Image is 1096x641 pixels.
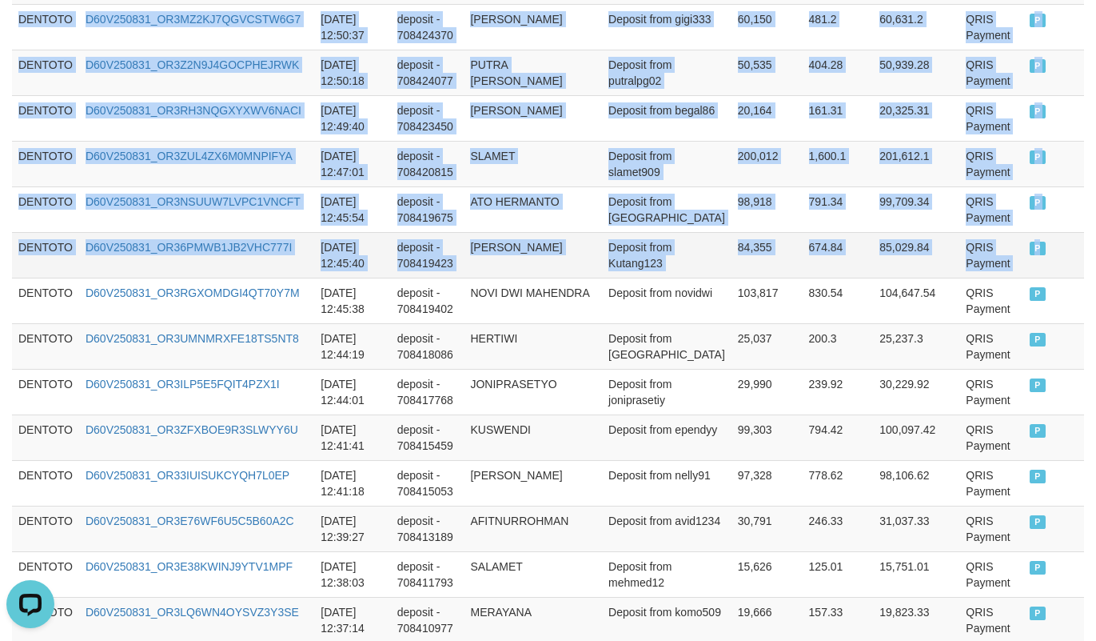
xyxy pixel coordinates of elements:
[731,323,803,369] td: 25,037
[391,186,464,232] td: deposit - 708419675
[731,141,803,186] td: 200,012
[873,278,959,323] td: 104,647.54
[464,551,602,597] td: SALAMET
[314,95,390,141] td: [DATE] 12:49:40
[731,415,803,460] td: 99,303
[873,323,959,369] td: 25,237.3
[959,141,1023,186] td: QRIS Payment
[464,50,602,95] td: PUTRA [PERSON_NAME]
[1030,105,1046,118] span: PAID
[391,141,464,186] td: deposit - 708420815
[464,232,602,278] td: [PERSON_NAME]
[959,50,1023,95] td: QRIS Payment
[873,186,959,232] td: 99,709.34
[602,95,731,141] td: Deposit from begal86
[873,460,959,506] td: 98,106.62
[873,551,959,597] td: 15,751.01
[803,323,874,369] td: 200.3
[12,460,79,506] td: DENTOTO
[1030,515,1046,529] span: PAID
[959,278,1023,323] td: QRIS Payment
[873,415,959,460] td: 100,097.42
[959,186,1023,232] td: QRIS Payment
[803,4,874,50] td: 481.2
[86,150,293,162] a: D60V250831_OR3ZUL4ZX6M0MNPIFYA
[731,50,803,95] td: 50,535
[391,415,464,460] td: deposit - 708415459
[86,286,300,299] a: D60V250831_OR3RGXOMDGI4QT70Y7M
[86,195,301,208] a: D60V250831_OR3NSUUW7LVPC1VNCFT
[464,369,602,415] td: JONIPRASETYO
[6,6,54,54] button: Open LiveChat chat widget
[314,323,390,369] td: [DATE] 12:44:19
[86,606,299,619] a: D60V250831_OR3LQ6WN4OYSVZ3Y3SE
[86,332,299,345] a: D60V250831_OR3UMNMRXFE18TS5NT8
[602,415,731,460] td: Deposit from ependyy
[803,278,874,323] td: 830.54
[12,323,79,369] td: DENTOTO
[1030,59,1046,73] span: PAID
[12,369,79,415] td: DENTOTO
[602,323,731,369] td: Deposit from [GEOGRAPHIC_DATA]
[731,4,803,50] td: 60,150
[1030,424,1046,438] span: PAID
[314,506,390,551] td: [DATE] 12:39:27
[1030,470,1046,483] span: PAID
[803,369,874,415] td: 239.92
[602,369,731,415] td: Deposit from joniprasetiy
[12,141,79,186] td: DENTOTO
[86,104,301,117] a: D60V250831_OR3RH3NQGXYXWV6NACI
[803,460,874,506] td: 778.62
[12,95,79,141] td: DENTOTO
[86,469,289,482] a: D60V250831_OR33IUISUKCYQH7L0EP
[464,4,602,50] td: [PERSON_NAME]
[314,278,390,323] td: [DATE] 12:45:38
[391,369,464,415] td: deposit - 708417768
[391,551,464,597] td: deposit - 708411793
[803,232,874,278] td: 674.84
[86,378,280,391] a: D60V250831_OR3ILP5E5FQIT4PZX1I
[959,232,1023,278] td: QRIS Payment
[314,4,390,50] td: [DATE] 12:50:37
[12,4,79,50] td: DENTOTO
[731,460,803,506] td: 97,328
[464,460,602,506] td: [PERSON_NAME]
[391,95,464,141] td: deposit - 708423450
[12,232,79,278] td: DENTOTO
[602,232,731,278] td: Deposit from Kutang123
[602,186,731,232] td: Deposit from [GEOGRAPHIC_DATA]
[731,186,803,232] td: 98,918
[1030,287,1046,301] span: PAID
[464,141,602,186] td: SLAMET
[602,506,731,551] td: Deposit from avid1234
[731,369,803,415] td: 29,990
[602,141,731,186] td: Deposit from slamet909
[12,50,79,95] td: DENTOTO
[391,4,464,50] td: deposit - 708424370
[1030,150,1046,164] span: PAID
[602,50,731,95] td: Deposit from putralpg02
[959,551,1023,597] td: QRIS Payment
[873,95,959,141] td: 20,325.31
[391,460,464,506] td: deposit - 708415053
[86,423,298,436] a: D60V250831_OR3ZFXBOE9R3SLWYY6U
[873,369,959,415] td: 30,229.92
[464,323,602,369] td: HERTIWI
[314,50,390,95] td: [DATE] 12:50:18
[314,232,390,278] td: [DATE] 12:45:40
[12,278,79,323] td: DENTOTO
[873,232,959,278] td: 85,029.84
[314,551,390,597] td: [DATE] 12:38:03
[731,95,803,141] td: 20,164
[1030,242,1046,255] span: PAID
[873,506,959,551] td: 31,037.33
[1030,196,1046,210] span: PAID
[959,506,1023,551] td: QRIS Payment
[464,186,602,232] td: ATO HERMANTO
[602,460,731,506] td: Deposit from nelly91
[314,186,390,232] td: [DATE] 12:45:54
[464,506,602,551] td: AFITNURROHMAN
[959,415,1023,460] td: QRIS Payment
[314,460,390,506] td: [DATE] 12:41:18
[86,241,292,254] a: D60V250831_OR36PMWB1JB2VHC777I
